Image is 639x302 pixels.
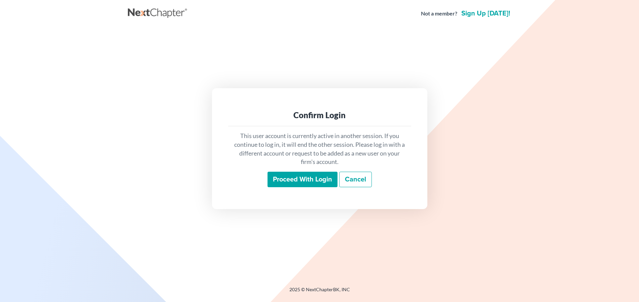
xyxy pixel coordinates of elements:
[234,110,406,121] div: Confirm Login
[128,286,511,298] div: 2025 © NextChapterBK, INC
[421,10,457,18] strong: Not a member?
[339,172,372,187] a: Cancel
[268,172,338,187] input: Proceed with login
[460,10,511,17] a: Sign up [DATE]!
[234,132,406,166] p: This user account is currently active in another session. If you continue to log in, it will end ...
